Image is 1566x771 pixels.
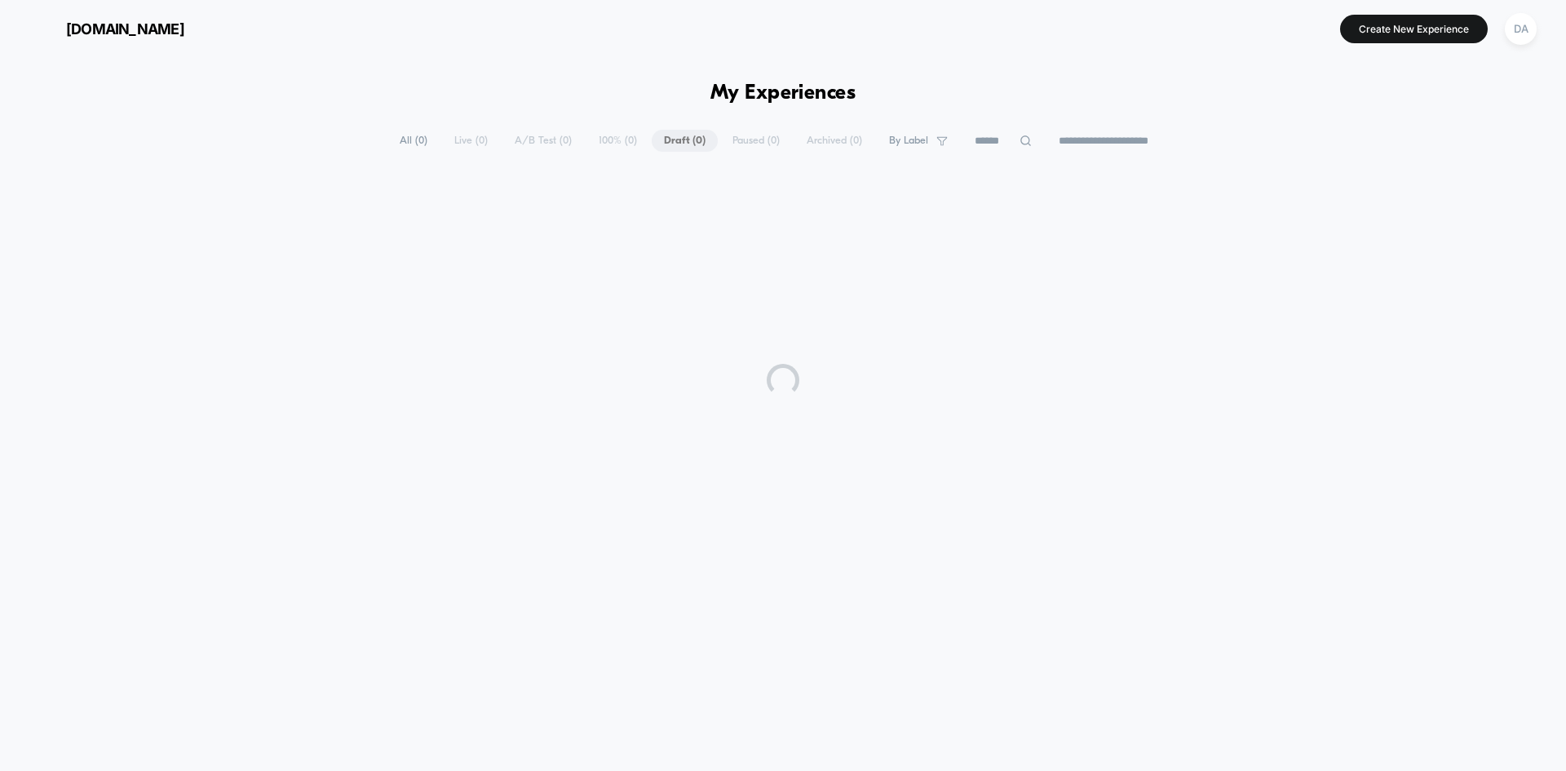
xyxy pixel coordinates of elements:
span: All ( 0 ) [387,130,440,152]
button: [DOMAIN_NAME] [24,16,189,42]
span: [DOMAIN_NAME] [66,20,184,38]
h1: My Experiences [710,82,856,105]
button: DA [1500,12,1542,46]
div: DA [1505,13,1537,45]
span: By Label [889,135,928,147]
button: Create New Experience [1340,15,1488,43]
